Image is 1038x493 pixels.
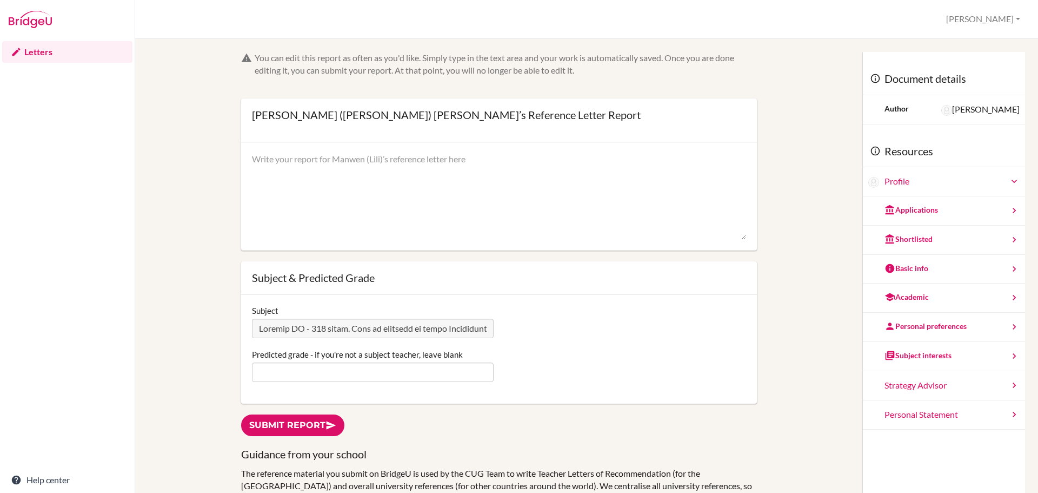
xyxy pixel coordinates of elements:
[252,305,278,316] label: Subject
[884,350,951,361] div: Subject interests
[255,52,757,77] div: You can edit this report as often as you'd like. Simply type in the text area and your work is au...
[863,63,1025,95] div: Document details
[863,226,1025,255] a: Shortlisted
[884,292,929,303] div: Academic
[884,263,928,274] div: Basic info
[863,371,1025,400] a: Strategy Advisor
[2,41,132,63] a: Letters
[863,342,1025,371] a: Subject interests
[252,272,746,283] div: Subject & Predicted Grade
[941,105,952,116] img: Sara Morgan
[241,415,344,437] a: Submit report
[884,205,938,215] div: Applications
[884,175,1020,188] a: Profile
[941,103,1020,116] div: [PERSON_NAME]
[241,447,757,462] h3: Guidance from your school
[9,11,52,28] img: Bridge-U
[884,103,909,114] div: Author
[863,400,1025,430] a: Personal Statement
[252,349,463,360] label: Predicted grade - if you're not a subject teacher, leave blank
[863,313,1025,342] a: Personal preferences
[252,109,641,120] div: [PERSON_NAME] ([PERSON_NAME]) [PERSON_NAME]’s Reference Letter Report
[884,321,967,332] div: Personal preferences
[863,135,1025,168] div: Resources
[941,9,1025,29] button: [PERSON_NAME]
[863,284,1025,313] a: Academic
[868,177,879,188] img: Manwen (Lili) Sun
[884,234,933,245] div: Shortlisted
[2,469,132,491] a: Help center
[863,255,1025,284] a: Basic info
[863,196,1025,226] a: Applications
